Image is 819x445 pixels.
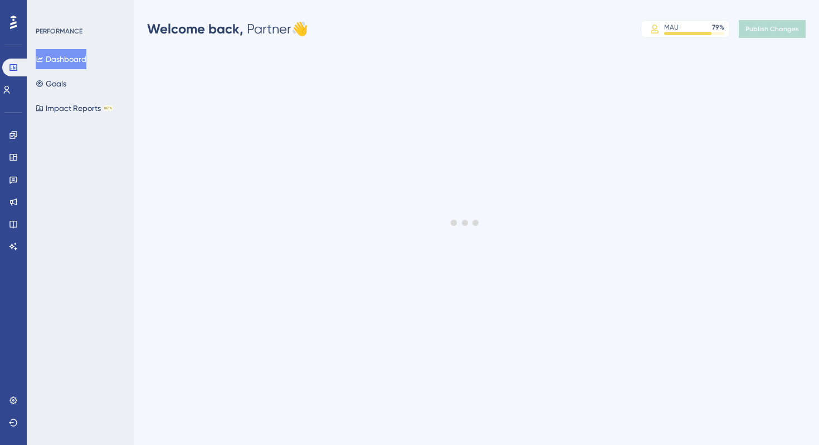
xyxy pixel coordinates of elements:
[103,105,113,111] div: BETA
[36,98,113,118] button: Impact ReportsBETA
[36,27,82,36] div: PERFORMANCE
[664,23,679,32] div: MAU
[745,25,799,33] span: Publish Changes
[712,23,724,32] div: 79 %
[147,20,308,38] div: Partner 👋
[36,74,66,94] button: Goals
[36,49,86,69] button: Dashboard
[147,21,243,37] span: Welcome back,
[739,20,806,38] button: Publish Changes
